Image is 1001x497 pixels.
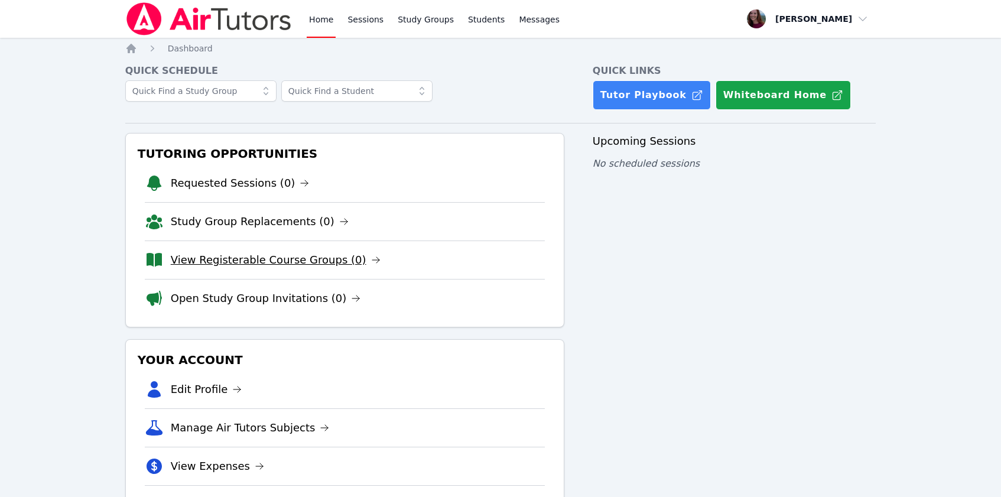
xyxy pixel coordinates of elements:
h4: Quick Links [593,64,876,78]
button: Whiteboard Home [716,80,851,110]
h3: Tutoring Opportunities [135,143,554,164]
a: Study Group Replacements (0) [171,213,349,230]
a: View Expenses [171,458,264,475]
input: Quick Find a Study Group [125,80,277,102]
span: Dashboard [168,44,213,53]
h3: Upcoming Sessions [593,133,876,150]
a: Open Study Group Invitations (0) [171,290,361,307]
span: Messages [519,14,560,25]
a: Edit Profile [171,381,242,398]
h4: Quick Schedule [125,64,564,78]
a: Requested Sessions (0) [171,175,310,191]
img: Air Tutors [125,2,292,35]
a: Tutor Playbook [593,80,711,110]
span: No scheduled sessions [593,158,700,169]
a: Manage Air Tutors Subjects [171,420,330,436]
a: View Registerable Course Groups (0) [171,252,381,268]
a: Dashboard [168,43,213,54]
input: Quick Find a Student [281,80,433,102]
h3: Your Account [135,349,554,371]
nav: Breadcrumb [125,43,876,54]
